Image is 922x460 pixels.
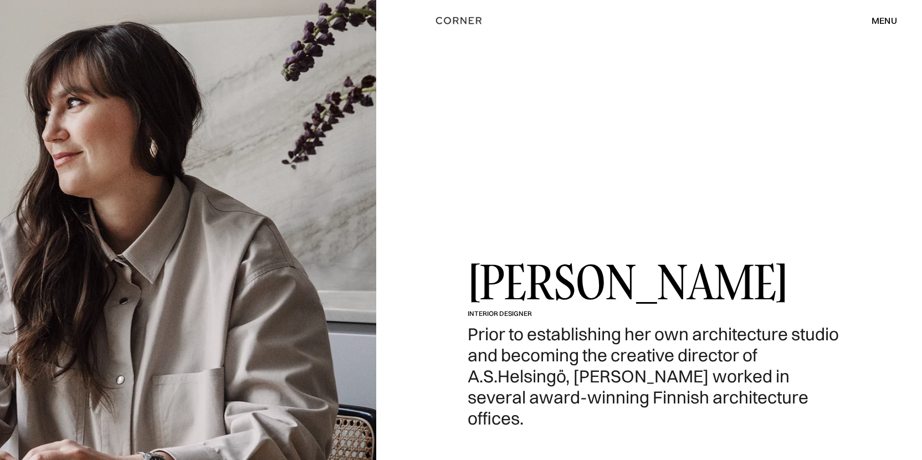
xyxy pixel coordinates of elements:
p: Prior to establishing her own architecture studio and becoming the creative director of A.S.Helsi... [468,324,844,428]
div: menu [860,11,897,30]
a: home [427,13,496,28]
h1: [PERSON_NAME] [468,259,844,304]
div: menu [872,16,897,25]
div: Interior designer [468,309,844,319]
